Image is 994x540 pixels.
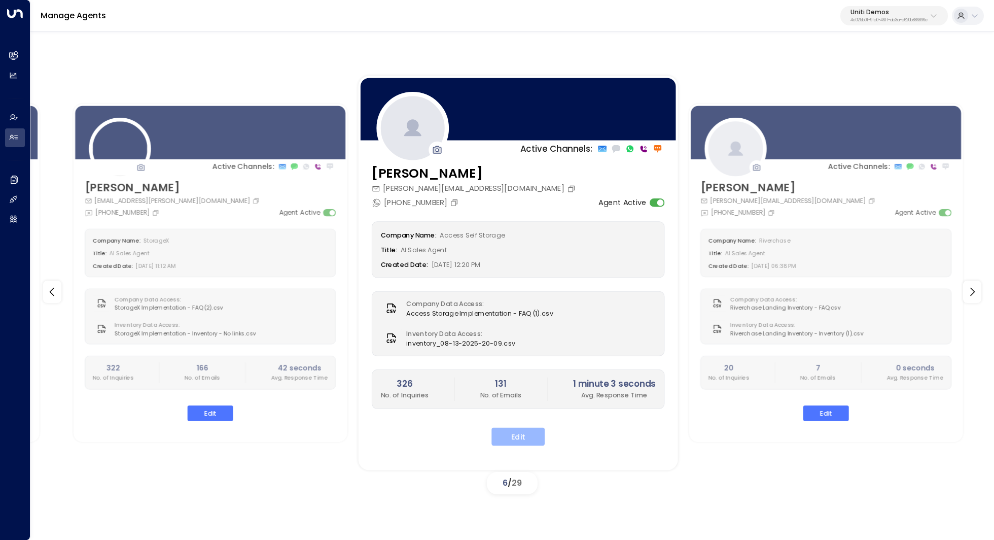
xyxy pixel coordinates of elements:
[730,303,840,312] span: Riverchase Landing Inventory - FAQ.csv
[185,374,220,382] p: No. of Emails
[828,161,890,172] p: Active Channels:
[212,161,274,172] p: Active Channels:
[520,142,593,155] p: Active Channels:
[730,295,836,303] label: Company Data Access:
[800,362,836,374] h2: 7
[381,390,429,400] p: No. of Inquiries
[708,362,749,374] h2: 20
[188,406,233,421] button: Edit
[803,406,848,421] button: Edit
[598,196,647,208] label: Agent Active
[503,477,508,489] span: 6
[85,208,161,217] div: [PHONE_NUMBER]
[708,237,756,244] label: Company Name:
[279,208,321,217] label: Agent Active
[406,339,515,348] span: inventory_08-13-2025-20-09.csv
[708,249,722,257] label: Title:
[512,477,522,489] span: 29
[406,299,548,309] label: Company Data Access:
[440,230,505,240] span: Access Self Storage
[730,321,859,329] label: Inventory Data Access:
[868,197,877,204] button: Copy
[850,18,928,22] p: 4c025b01-9fa0-46ff-ab3a-a620b886896e
[767,209,777,216] button: Copy
[115,303,223,312] span: StorageX Implementation - FAQ (2).csv
[271,362,328,374] h2: 42 seconds
[431,260,480,269] span: [DATE] 12:20 PM
[92,374,133,382] p: No. of Inquiries
[185,362,220,374] h2: 166
[271,374,328,382] p: Avg. Response Time
[381,245,398,254] label: Title:
[372,196,461,208] div: [PHONE_NUMBER]
[85,179,262,195] h3: [PERSON_NAME]
[406,309,553,318] span: Access Storage Implementation - FAQ (1).csv
[92,249,106,257] label: Title:
[700,179,877,195] h3: [PERSON_NAME]
[372,183,578,194] div: [PERSON_NAME][EMAIL_ADDRESS][DOMAIN_NAME]
[252,197,262,204] button: Copy
[450,198,461,207] button: Copy
[886,362,944,374] h2: 0 seconds
[886,374,944,382] p: Avg. Response Time
[92,237,140,244] label: Company Name:
[840,6,948,25] button: Uniti Demos4c025b01-9fa0-46ff-ab3a-a620b886896e
[381,230,437,240] label: Company Name:
[381,260,428,269] label: Created Date:
[850,9,928,15] p: Uniti Demos
[115,329,256,337] span: StorageX Implementation - Inventory - No links.csv
[372,163,578,183] h3: [PERSON_NAME]
[708,374,749,382] p: No. of Inquiries
[480,377,521,390] h2: 131
[41,10,106,21] a: Manage Agents
[759,237,790,244] span: Riverchase
[700,208,777,217] div: [PHONE_NUMBER]
[725,249,765,257] span: AI Sales Agent
[110,249,149,257] span: AI Sales Agent
[730,329,863,337] span: Riverchase Landing Inventory - Inventory (1).csv
[400,245,446,254] span: AI Sales Agent
[115,295,219,303] label: Company Data Access:
[406,329,510,339] label: Inventory Data Access:
[143,237,168,244] span: StorageX
[381,377,429,390] h2: 326
[480,390,521,400] p: No. of Emails
[115,321,252,329] label: Inventory Data Access:
[708,262,749,269] label: Created Date:
[573,390,656,400] p: Avg. Response Time
[573,377,656,390] h2: 1 minute 3 seconds
[136,262,175,269] span: [DATE] 11:12 AM
[92,262,133,269] label: Created Date:
[92,362,133,374] h2: 322
[85,195,262,205] div: [EMAIL_ADDRESS][PERSON_NAME][DOMAIN_NAME]
[800,374,836,382] p: No. of Emails
[700,195,877,205] div: [PERSON_NAME][EMAIL_ADDRESS][DOMAIN_NAME]
[895,208,936,217] label: Agent Active
[89,118,151,180] img: 110_headshot.jpg
[491,427,545,446] button: Edit
[152,209,161,216] button: Copy
[487,472,538,494] div: /
[752,262,795,269] span: [DATE] 06:38 PM
[567,184,578,193] button: Copy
